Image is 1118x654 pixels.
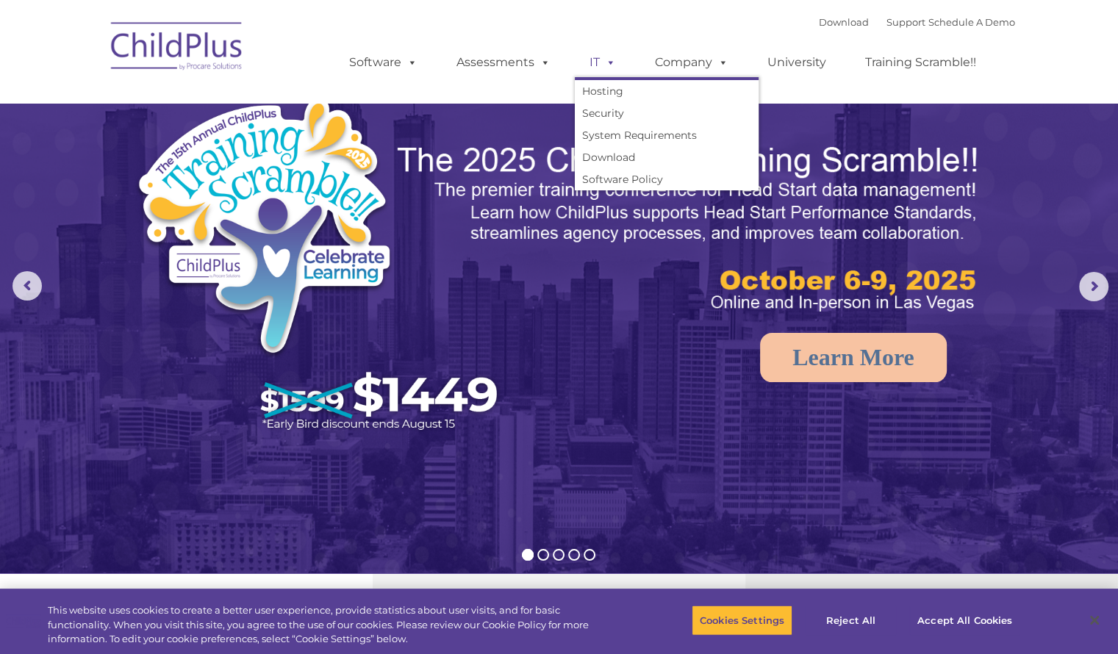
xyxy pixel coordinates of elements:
a: Security [575,102,759,124]
a: Software [334,48,432,77]
a: Download [819,16,869,28]
a: Learn More [760,333,947,382]
button: Close [1078,604,1111,636]
a: Training Scramble!! [850,48,991,77]
button: Cookies Settings [692,605,792,636]
font: | [819,16,1015,28]
a: IT [575,48,631,77]
a: Company [640,48,743,77]
a: Assessments [442,48,565,77]
button: Accept All Cookies [909,605,1020,636]
span: Last name [204,97,249,108]
img: ChildPlus by Procare Solutions [104,12,251,85]
button: Reject All [805,605,897,636]
a: Schedule A Demo [928,16,1015,28]
span: Phone number [204,157,267,168]
a: Download [575,146,759,168]
a: Support [886,16,925,28]
a: University [753,48,841,77]
a: System Requirements [575,124,759,146]
a: Software Policy [575,168,759,190]
a: Hosting [575,80,759,102]
div: This website uses cookies to create a better user experience, provide statistics about user visit... [48,603,615,647]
